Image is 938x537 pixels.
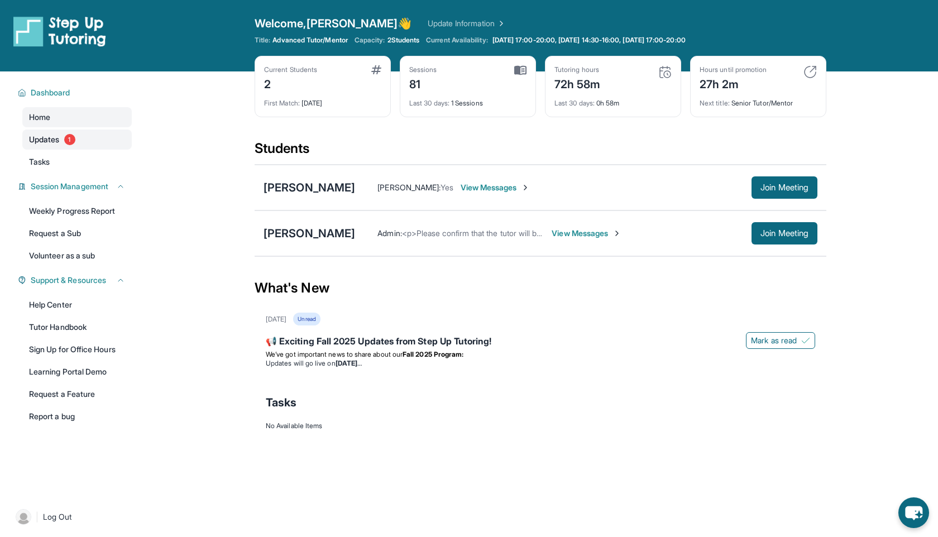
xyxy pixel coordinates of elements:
span: Tasks [266,395,296,410]
div: 81 [409,74,437,92]
div: Students [255,140,826,164]
div: 2 [264,74,317,92]
img: card [803,65,817,79]
div: [DATE] [264,92,381,108]
img: Mark as read [801,336,810,345]
div: 72h 58m [554,74,601,92]
div: Current Students [264,65,317,74]
span: View Messages [461,182,530,193]
a: Weekly Progress Report [22,201,132,221]
span: Last 30 days : [409,99,449,107]
img: Chevron-Right [521,183,530,192]
a: Request a Feature [22,384,132,404]
div: Tutoring hours [554,65,601,74]
a: Volunteer as a sub [22,246,132,266]
a: Update Information [428,18,506,29]
span: View Messages [552,228,621,239]
button: Session Management [26,181,125,192]
img: Chevron Right [495,18,506,29]
span: Next title : [700,99,730,107]
div: [DATE] [266,315,286,324]
div: 1 Sessions [409,92,527,108]
span: Updates [29,134,60,145]
div: 27h 2m [700,74,767,92]
span: Join Meeting [760,230,808,237]
img: logo [13,16,106,47]
span: Advanced Tutor/Mentor [272,36,347,45]
span: Capacity: [355,36,385,45]
span: Welcome, [PERSON_NAME] 👋 [255,16,412,31]
a: [DATE] 17:00-20:00, [DATE] 14:30-16:00, [DATE] 17:00-20:00 [490,36,688,45]
span: Session Management [31,181,108,192]
span: Title: [255,36,270,45]
a: Help Center [22,295,132,315]
span: [PERSON_NAME] : [377,183,441,192]
span: Log Out [43,511,72,522]
button: Join Meeting [752,222,817,244]
img: user-img [16,509,31,525]
div: Sessions [409,65,437,74]
span: Home [29,112,50,123]
span: We’ve got important news to share about our [266,350,403,358]
a: Report a bug [22,406,132,426]
span: [DATE] 17:00-20:00, [DATE] 14:30-16:00, [DATE] 17:00-20:00 [492,36,686,45]
img: Chevron-Right [612,229,621,238]
span: <p>Please confirm that the tutor will be able to attend your first assigned meeting time before j... [402,228,805,238]
div: [PERSON_NAME] [264,180,355,195]
span: 1 [64,134,75,145]
div: Unread [293,313,320,325]
div: Hours until promotion [700,65,767,74]
img: card [514,65,527,75]
button: Support & Resources [26,275,125,286]
img: card [371,65,381,74]
span: Current Availability: [426,36,487,45]
span: First Match : [264,99,300,107]
button: Dashboard [26,87,125,98]
a: Learning Portal Demo [22,362,132,382]
a: Tutor Handbook [22,317,132,337]
span: | [36,510,39,524]
a: Request a Sub [22,223,132,243]
a: |Log Out [11,505,132,529]
strong: [DATE] [336,359,362,367]
span: Admin : [377,228,401,238]
span: Join Meeting [760,184,808,191]
span: Support & Resources [31,275,106,286]
a: Updates1 [22,130,132,150]
span: Dashboard [31,87,70,98]
div: [PERSON_NAME] [264,226,355,241]
span: Tasks [29,156,50,167]
img: card [658,65,672,79]
a: Home [22,107,132,127]
button: Join Meeting [752,176,817,199]
div: No Available Items [266,421,815,430]
div: Senior Tutor/Mentor [700,92,817,108]
span: Mark as read [751,335,797,346]
button: Mark as read [746,332,815,349]
div: 📢 Exciting Fall 2025 Updates from Step Up Tutoring! [266,334,815,350]
a: Tasks [22,152,132,172]
div: 0h 58m [554,92,672,108]
strong: Fall 2025 Program: [403,350,463,358]
div: What's New [255,263,826,313]
a: Sign Up for Office Hours [22,339,132,359]
button: chat-button [898,497,929,528]
span: Yes [441,183,453,192]
span: 2 Students [387,36,420,45]
li: Updates will go live on [266,359,815,368]
span: Last 30 days : [554,99,595,107]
